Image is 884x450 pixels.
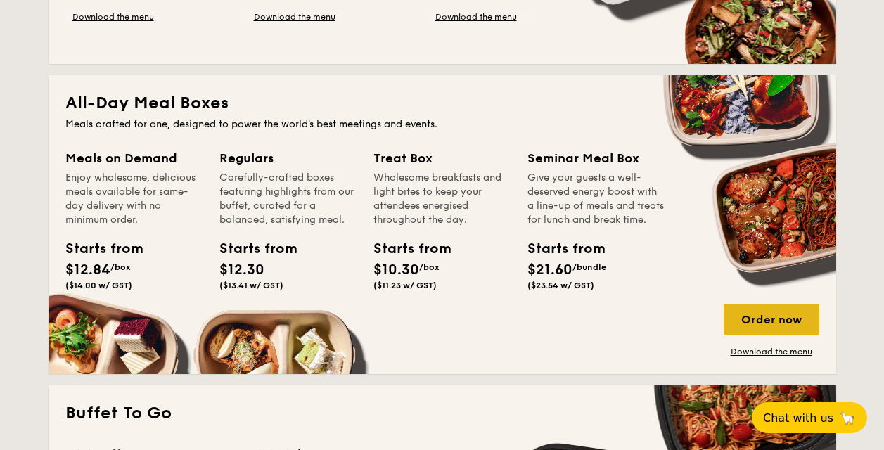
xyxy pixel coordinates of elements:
[527,262,572,278] span: $21.60
[65,148,203,168] div: Meals on Demand
[527,281,594,290] span: ($23.54 w/ GST)
[373,148,511,168] div: Treat Box
[373,281,437,290] span: ($11.23 w/ GST)
[527,171,665,227] div: Give your guests a well-deserved energy boost with a line-up of meals and treats for lunch and br...
[219,238,283,259] div: Starts from
[65,92,819,115] h2: All-Day Meal Boxes
[373,238,437,259] div: Starts from
[373,262,419,278] span: $10.30
[373,171,511,227] div: Wholesome breakfasts and light bites to keep your attendees energised throughout the day.
[419,262,440,272] span: /box
[724,304,819,335] div: Order now
[65,11,161,22] a: Download the menu
[724,346,819,357] a: Download the menu
[65,238,129,259] div: Starts from
[428,11,524,22] a: Download the menu
[65,117,819,131] div: Meals crafted for one, designed to power the world's best meetings and events.
[752,402,867,433] button: Chat with us🦙
[65,171,203,227] div: Enjoy wholesome, delicious meals available for same-day delivery with no minimum order.
[219,262,264,278] span: $12.30
[219,281,283,290] span: ($13.41 w/ GST)
[527,148,665,168] div: Seminar Meal Box
[110,262,131,272] span: /box
[247,11,342,22] a: Download the menu
[219,148,357,168] div: Regulars
[839,410,856,426] span: 🦙
[572,262,606,272] span: /bundle
[65,402,819,425] h2: Buffet To Go
[219,171,357,227] div: Carefully-crafted boxes featuring highlights from our buffet, curated for a balanced, satisfying ...
[65,281,132,290] span: ($14.00 w/ GST)
[763,411,833,425] span: Chat with us
[527,238,591,259] div: Starts from
[65,262,110,278] span: $12.84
